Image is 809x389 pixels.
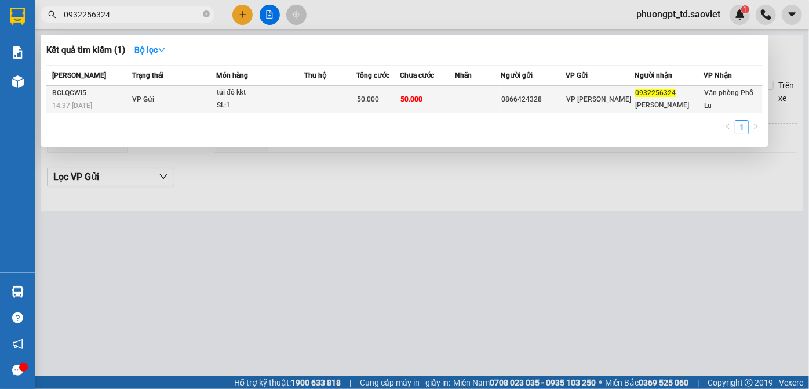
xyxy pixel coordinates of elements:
[52,71,106,80] span: [PERSON_NAME]
[10,8,25,25] img: logo-vxr
[400,95,422,103] span: 50.000
[455,71,472,80] span: Nhãn
[12,286,24,298] img: warehouse-icon
[357,95,379,103] span: 50.000
[635,71,672,80] span: Người nhận
[635,89,676,97] span: 0932256324
[566,95,631,103] span: VP [PERSON_NAME]
[125,41,175,59] button: Bộ lọcdown
[132,95,154,103] span: VP Gửi
[724,123,731,130] span: left
[704,71,733,80] span: VP Nhận
[735,121,748,134] a: 1
[64,8,201,21] input: Tìm tên, số ĐT hoặc mã đơn
[749,120,763,134] button: right
[48,10,56,19] span: search
[400,71,434,80] span: Chưa cước
[203,9,210,20] span: close-circle
[12,312,23,323] span: question-circle
[12,75,24,88] img: warehouse-icon
[217,99,304,112] div: SL: 1
[12,365,23,376] span: message
[216,71,248,80] span: Món hàng
[12,46,24,59] img: solution-icon
[721,120,735,134] button: left
[735,120,749,134] li: 1
[12,338,23,350] span: notification
[304,71,326,80] span: Thu hộ
[749,120,763,134] li: Next Page
[134,45,166,55] strong: Bộ lọc
[356,71,389,80] span: Tổng cước
[46,44,125,56] h3: Kết quả tìm kiếm ( 1 )
[501,93,565,106] div: 0866424328
[705,89,754,110] span: Văn phòng Phố Lu
[203,10,210,17] span: close-circle
[752,123,759,130] span: right
[52,102,92,110] span: 14:37 [DATE]
[635,99,703,111] div: [PERSON_NAME]
[721,120,735,134] li: Previous Page
[566,71,588,80] span: VP Gửi
[158,46,166,54] span: down
[52,87,129,99] div: BCLQGWI5
[501,71,533,80] span: Người gửi
[132,71,163,80] span: Trạng thái
[217,87,304,99] div: túi đỏ kkt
